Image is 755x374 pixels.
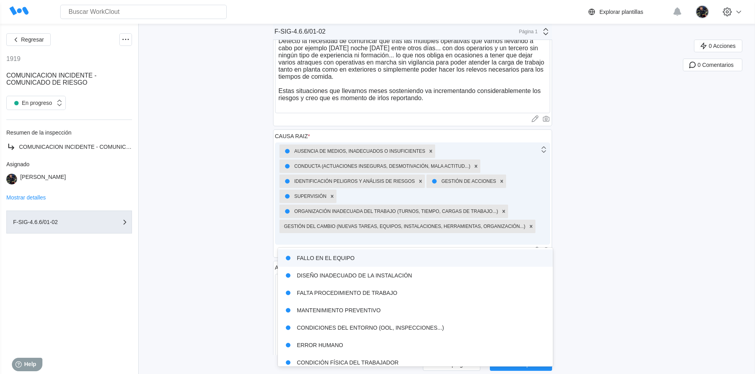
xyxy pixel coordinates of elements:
[282,191,327,202] div: SUPERVISIÓN
[698,62,734,68] span: 0 Comentarios
[275,33,550,113] textarea: Detecto la necesidad de comunicar que tras las múltiples operativas que vamos llevando a cabo por...
[429,176,496,187] div: GESTIÓN DE ACCIONES
[6,174,17,184] img: 2a7a337f-28ec-44a9-9913-8eaa51124fce.jpg
[696,5,709,19] img: 2a7a337f-28ec-44a9-9913-8eaa51124fce.jpg
[430,362,474,367] span: Guardar progreso
[709,43,736,49] span: 0 Acciones
[20,174,66,184] div: [PERSON_NAME]
[6,211,132,234] button: F-SIG-4.6.6/01-02
[283,270,548,281] div: DISEÑO INADECUADO DE LA INSTALACIÓN
[6,72,97,86] span: COMUNICACION INCIDENTE - COMUNICADO DE RIESGO
[275,133,310,139] div: CAUSA RAIZ
[283,340,548,351] div: ERROR HUMANO
[600,9,644,15] div: Explorar plantillas
[518,29,538,34] div: Página 1
[60,5,227,19] input: Buscar WorkClout
[6,195,46,200] button: Mostrar detalles
[275,264,334,271] div: ANÁLISIS DE CAUSAS
[282,161,470,172] div: CONDUCTA (ACTUACIONES INSEGURAS, DESMOTIVACIÓN, MALA ACTITUD...)
[6,142,132,152] a: COMUNICACION INCIDENTE - COMUNICADO DE RIESGO
[19,144,170,150] span: COMUNICACION INCIDENTE - COMUNICADO DE RIESGO
[683,59,742,71] button: 0 Comentarios
[275,28,326,35] div: F-SIG-4.6.6/01-02
[694,40,742,52] button: 0 Acciones
[6,33,51,46] button: Regresar
[283,287,548,298] div: FALTA PROCEDIMIENTO DE TRABAJO
[282,176,415,187] div: IDENTIFICACIÓN PELIGROS Y ANÁLISIS DE RIESGOS
[496,362,546,367] span: Terminar inspección
[283,357,548,368] div: CONDICIÓN FÍSICA DEL TRABAJADOR
[283,252,548,264] div: FALLO EN EL EQUIPO
[283,305,548,316] div: MANTENIMIENTO PREVENTIVO
[282,146,425,157] div: AUSENCIA DE MEDIOS, INADECUADOS O INSUFICIENTES
[21,37,44,42] span: Regresar
[283,322,548,333] div: CONDICIONES DEL ENTORNO (OOL, INSPECCIONES...)
[282,206,498,217] div: ORGANIZACIÓN INADECUADA DEL TRABAJO (TURNOS, TIEMPO, CARGAS DE TRABAJO...)
[6,161,132,167] div: Asignado
[13,219,92,225] div: F-SIG-4.6.6/01-02
[6,55,21,63] div: 1919
[587,7,669,17] a: Explorar plantillas
[282,221,526,232] div: GESTIÓN DEL CAMBIO (NUEVAS TAREAS, EQUIPOS, INSTALACIONES, HERRAMIENTAS, ORGANIZACIÓN...)
[6,129,132,136] div: Resumen de la inspección
[11,97,52,108] div: En progreso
